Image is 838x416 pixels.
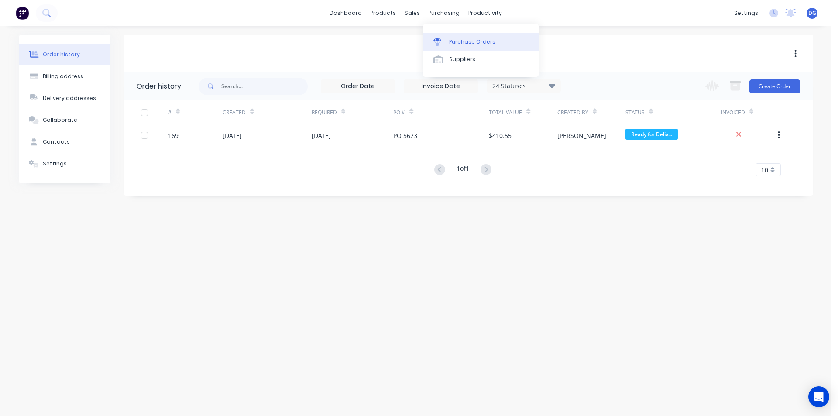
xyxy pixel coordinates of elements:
[808,9,816,17] span: DG
[557,131,606,140] div: [PERSON_NAME]
[321,80,395,93] input: Order Date
[137,81,181,92] div: Order history
[808,386,829,407] div: Open Intercom Messenger
[721,100,776,124] div: Invoiced
[19,87,110,109] button: Delivery addresses
[43,51,80,58] div: Order history
[43,94,96,102] div: Delivery addresses
[749,79,800,93] button: Create Order
[489,131,512,140] div: $410.55
[489,109,522,117] div: Total Value
[393,131,417,140] div: PO 5623
[19,153,110,175] button: Settings
[423,33,539,50] a: Purchase Orders
[721,109,745,117] div: Invoiced
[424,7,464,20] div: purchasing
[325,7,366,20] a: dashboard
[43,116,77,124] div: Collaborate
[423,51,539,68] a: Suppliers
[457,164,469,176] div: 1 of 1
[625,109,645,117] div: Status
[730,7,762,20] div: settings
[16,7,29,20] img: Factory
[223,131,242,140] div: [DATE]
[19,44,110,65] button: Order history
[43,160,67,168] div: Settings
[557,109,588,117] div: Created By
[19,109,110,131] button: Collaborate
[312,100,394,124] div: Required
[393,109,405,117] div: PO #
[449,55,475,63] div: Suppliers
[19,65,110,87] button: Billing address
[404,80,477,93] input: Invoice Date
[223,100,311,124] div: Created
[19,131,110,153] button: Contacts
[400,7,424,20] div: sales
[557,100,625,124] div: Created By
[487,81,560,91] div: 24 Statuses
[43,138,70,146] div: Contacts
[366,7,400,20] div: products
[464,7,506,20] div: productivity
[168,100,223,124] div: #
[449,38,495,46] div: Purchase Orders
[489,100,557,124] div: Total Value
[312,131,331,140] div: [DATE]
[168,131,179,140] div: 169
[625,129,678,140] span: Ready for Deliv...
[221,78,308,95] input: Search...
[168,109,172,117] div: #
[393,100,489,124] div: PO #
[625,100,721,124] div: Status
[312,109,337,117] div: Required
[43,72,83,80] div: Billing address
[761,165,768,175] span: 10
[223,109,246,117] div: Created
